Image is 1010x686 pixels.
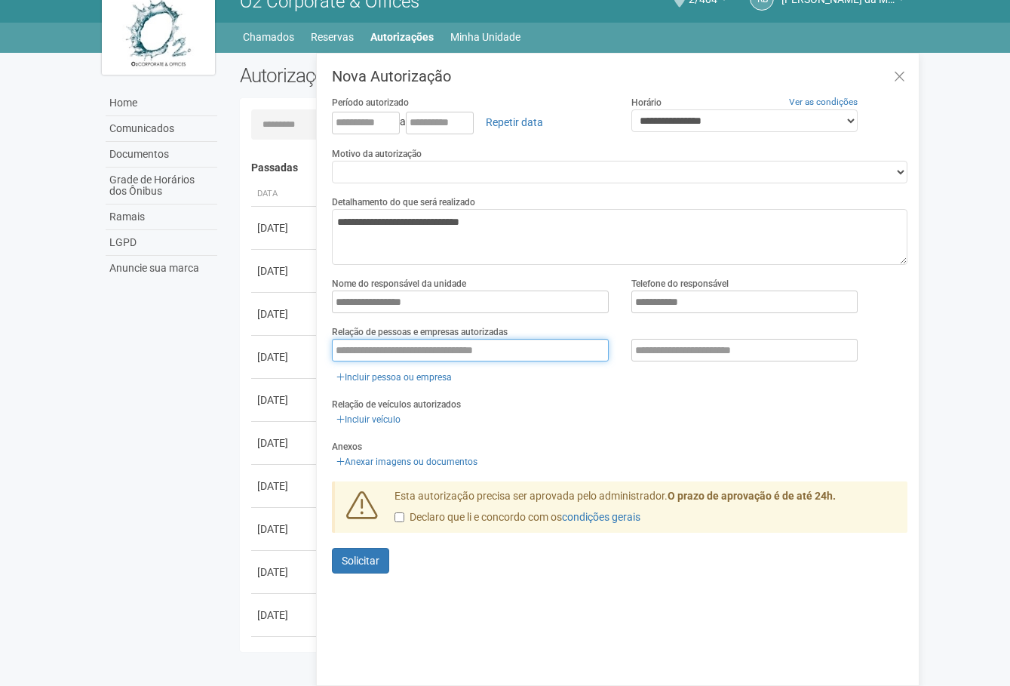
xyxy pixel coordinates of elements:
[240,64,563,87] h2: Autorizações
[106,256,217,281] a: Anuncie sua marca
[251,182,319,207] th: Data
[332,195,475,209] label: Detalhamento do que será realizado
[332,454,482,470] a: Anexar imagens ou documentos
[106,142,217,168] a: Documentos
[257,263,313,278] div: [DATE]
[257,564,313,580] div: [DATE]
[106,116,217,142] a: Comunicados
[257,608,313,623] div: [DATE]
[332,398,461,411] label: Relação de veículos autorizados
[332,69,907,84] h3: Nova Autorização
[257,521,313,537] div: [DATE]
[257,392,313,408] div: [DATE]
[476,109,553,135] a: Repetir data
[332,109,609,135] div: a
[332,147,422,161] label: Motivo da autorização
[332,369,456,386] a: Incluir pessoa ou empresa
[243,26,294,48] a: Chamados
[332,325,508,339] label: Relação de pessoas e empresas autorizadas
[370,26,434,48] a: Autorizações
[106,91,217,116] a: Home
[257,306,313,321] div: [DATE]
[450,26,520,48] a: Minha Unidade
[257,220,313,235] div: [DATE]
[106,205,217,230] a: Ramais
[332,411,405,428] a: Incluir veículo
[106,168,217,205] a: Grade de Horários dos Ônibus
[106,230,217,256] a: LGPD
[562,511,640,523] a: condições gerais
[631,277,729,291] label: Telefone do responsável
[257,349,313,365] div: [DATE]
[332,96,409,109] label: Período autorizado
[394,512,404,522] input: Declaro que li e concordo com oscondições gerais
[251,162,898,174] h4: Passadas
[311,26,354,48] a: Reservas
[668,490,836,502] strong: O prazo de aprovação é de até 24h.
[342,555,379,567] span: Solicitar
[257,435,313,451] div: [DATE]
[383,489,908,533] div: Esta autorização precisa ser aprovada pelo administrador.
[332,548,389,574] button: Solicitar
[394,510,640,525] label: Declaro que li e concordo com os
[332,277,466,291] label: Nome do responsável da unidade
[789,97,858,107] a: Ver as condições
[257,478,313,494] div: [DATE]
[332,440,362,454] label: Anexos
[631,96,662,109] label: Horário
